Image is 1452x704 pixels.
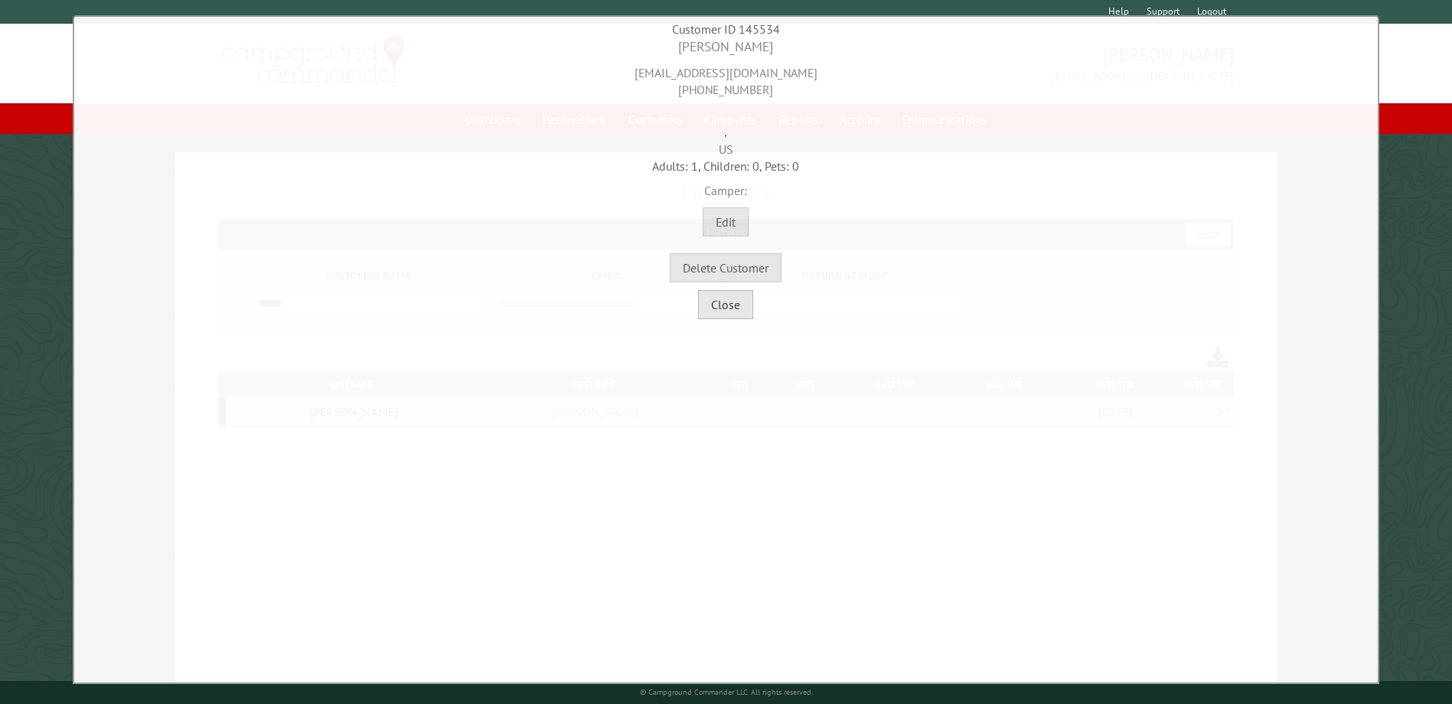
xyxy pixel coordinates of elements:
div: [EMAIL_ADDRESS][DOMAIN_NAME] [PHONE_NUMBER] [78,57,1374,99]
small: © Campground Commander LLC. All rights reserved. [640,687,813,697]
button: Edit [703,207,749,236]
div: Camper: [78,174,1374,199]
div: , US [78,99,1374,158]
button: Delete Customer [670,253,781,282]
div: Adults: 1, Children: 0, Pets: 0 [78,158,1374,174]
button: Close [698,290,753,319]
div: [PERSON_NAME] [78,37,1374,57]
div: Customer ID 145534 [78,21,1374,37]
